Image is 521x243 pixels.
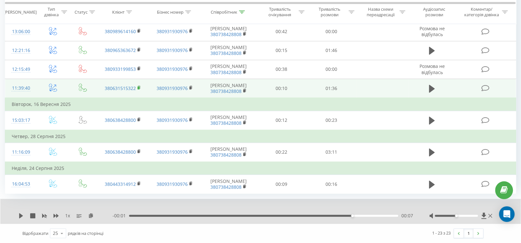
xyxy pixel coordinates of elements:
[105,117,136,123] a: 380638428800
[210,69,242,75] a: 380738428808
[210,50,242,56] a: 380738428808
[210,31,242,37] a: 380738428808
[201,175,256,194] td: [PERSON_NAME]
[4,9,37,15] div: [PERSON_NAME]
[499,206,515,222] div: Open Intercom Messenger
[256,111,306,130] td: 00:12
[43,7,60,18] div: Тип дзвінка
[201,143,256,162] td: [PERSON_NAME]
[12,25,30,38] div: 13:06:00
[306,22,356,41] td: 00:00
[105,66,136,72] a: 380933199853
[351,214,354,217] div: Accessibility label
[105,28,136,34] a: 380989614160
[210,152,242,158] a: 380738428808
[112,212,129,219] span: - 00:01
[12,178,30,190] div: 16:04:53
[432,230,451,236] div: 1 - 23 з 23
[157,181,188,187] a: 380931930976
[5,130,516,143] td: Четвер, 28 Серпня 2025
[306,79,356,98] td: 01:36
[12,63,30,76] div: 12:15:49
[210,184,242,190] a: 380738428808
[157,47,188,53] a: 380931930976
[464,229,473,238] a: 1
[53,230,58,237] div: 25
[306,143,356,162] td: 03:11
[5,162,516,175] td: Неділя, 24 Серпня 2025
[256,41,306,60] td: 00:15
[419,63,444,75] span: Розмова не відбулась
[105,85,136,91] a: 380631515322
[256,60,306,79] td: 00:38
[157,85,188,91] a: 380931930976
[105,47,136,53] a: 380965363672
[256,175,306,194] td: 00:09
[201,41,256,60] td: [PERSON_NAME]
[312,7,347,18] div: Тривалість розмови
[157,9,184,15] div: Бізнес номер
[363,7,398,18] div: Назва схеми переадресації
[256,22,306,41] td: 00:42
[157,66,188,72] a: 380931930976
[262,7,297,18] div: Тривалість очікування
[157,117,188,123] a: 380931930976
[68,230,103,236] span: рядків на сторінці
[22,230,48,236] span: Відображати
[12,114,30,127] div: 15:03:17
[201,60,256,79] td: [PERSON_NAME]
[12,44,30,57] div: 12:21:16
[401,212,413,219] span: 00:07
[256,79,306,98] td: 00:10
[306,60,356,79] td: 00:00
[75,9,88,15] div: Статус
[105,181,136,187] a: 380443314912
[414,7,455,18] div: Аудіозапис розмови
[201,22,256,41] td: [PERSON_NAME]
[201,79,256,98] td: [PERSON_NAME]
[12,82,30,95] div: 11:39:40
[5,98,516,111] td: Вівторок, 16 Вересня 2025
[210,120,242,126] a: 380738428808
[12,146,30,159] div: 11:16:09
[201,111,256,130] td: [PERSON_NAME]
[157,149,188,155] a: 380931930976
[65,212,70,219] span: 1 x
[112,9,124,15] div: Клієнт
[210,88,242,94] a: 380738428808
[256,143,306,162] td: 00:22
[419,25,444,37] span: Розмова не відбулась
[306,111,356,130] td: 00:23
[306,175,356,194] td: 00:16
[455,214,458,217] div: Accessibility label
[462,7,500,18] div: Коментар/категорія дзвінка
[211,9,237,15] div: Співробітник
[157,28,188,34] a: 380931930976
[105,149,136,155] a: 380638428800
[306,41,356,60] td: 01:46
